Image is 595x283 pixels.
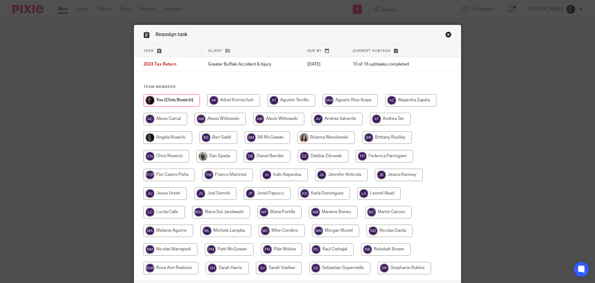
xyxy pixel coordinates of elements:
h4: Team members [143,84,452,89]
span: Due by [307,49,322,52]
span: 2023 Tax Return [143,62,176,67]
a: Close this dialog window [445,31,452,40]
span: Current subtask [353,49,391,52]
p: [DATE] [307,61,340,67]
span: Task [143,49,154,52]
td: 10 of 16 subtasks completed [346,57,436,72]
span: Reassign task [156,32,187,37]
span: Client [208,49,223,52]
p: Greater Buffalo Accident & Injury [208,61,295,67]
